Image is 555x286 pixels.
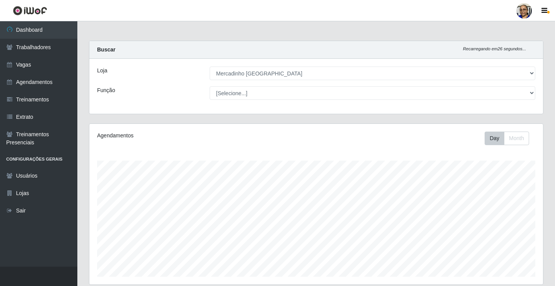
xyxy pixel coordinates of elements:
div: Toolbar with button groups [485,132,535,145]
i: Recarregando em 26 segundos... [463,46,526,51]
strong: Buscar [97,46,115,53]
div: Agendamentos [97,132,273,140]
button: Day [485,132,504,145]
label: Loja [97,67,107,75]
button: Month [504,132,529,145]
div: First group [485,132,529,145]
label: Função [97,86,115,94]
img: CoreUI Logo [13,6,47,15]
